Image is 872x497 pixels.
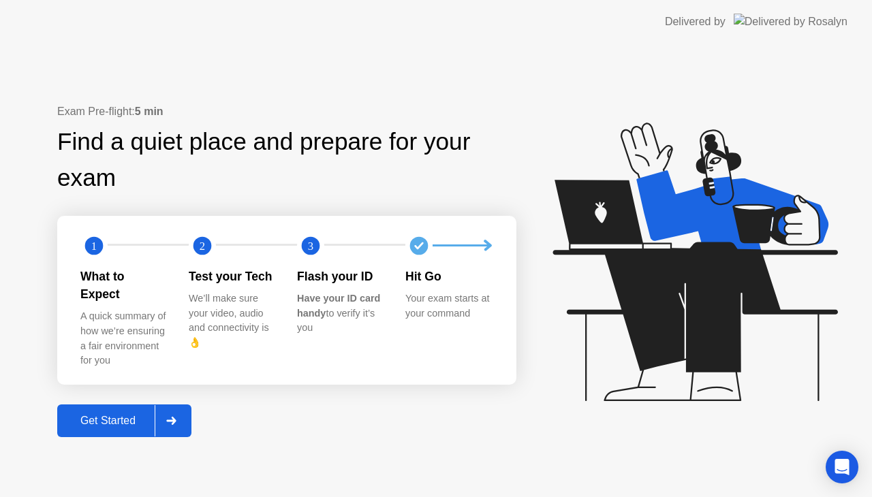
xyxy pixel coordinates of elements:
div: Hit Go [405,268,492,285]
img: Delivered by Rosalyn [734,14,847,29]
div: Test your Tech [189,268,275,285]
div: What to Expect [80,268,167,304]
div: Flash your ID [297,268,384,285]
div: to verify it’s you [297,291,384,336]
button: Get Started [57,404,191,437]
text: 2 [200,239,205,252]
div: Your exam starts at your command [405,291,492,321]
div: Exam Pre-flight: [57,103,516,120]
text: 1 [91,239,97,252]
div: Open Intercom Messenger [826,451,858,483]
text: 3 [308,239,313,252]
b: Have your ID card handy [297,293,380,319]
div: Get Started [61,415,155,427]
div: Delivered by [665,14,726,30]
div: Find a quiet place and prepare for your exam [57,124,516,196]
div: A quick summary of how we’re ensuring a fair environment for you [80,309,167,368]
div: We’ll make sure your video, audio and connectivity is 👌 [189,291,275,350]
b: 5 min [135,106,163,117]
